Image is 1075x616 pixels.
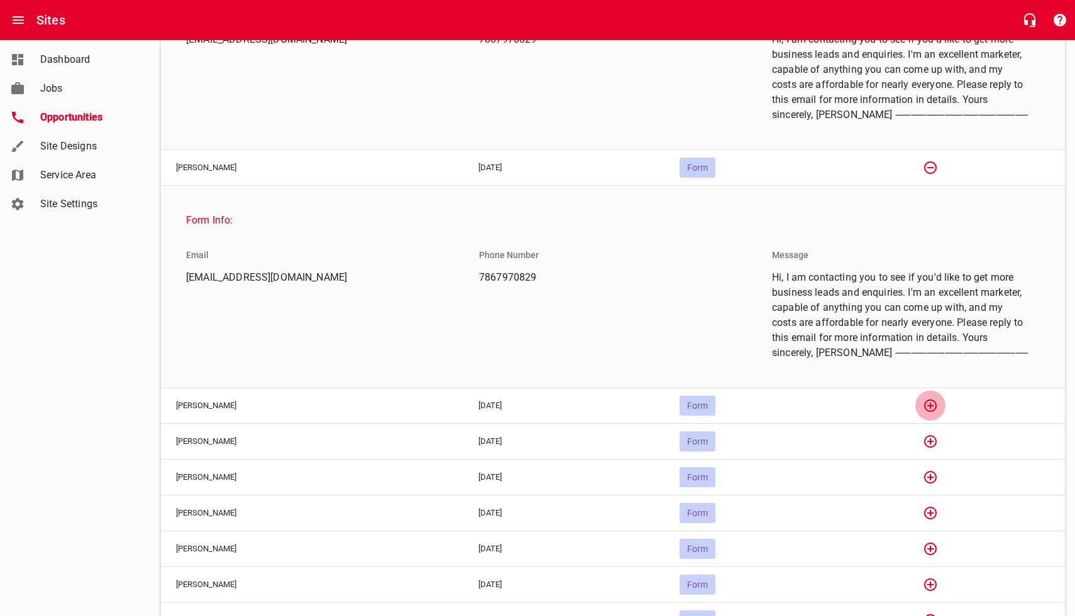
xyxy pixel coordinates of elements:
[680,158,715,178] div: Form
[161,459,463,495] td: [PERSON_NAME]
[463,149,664,185] td: [DATE]
[161,566,463,602] td: [PERSON_NAME]
[40,81,136,96] span: Jobs
[463,423,664,459] td: [DATE]
[772,32,1030,122] span: Hi, I am contacting you to see if you'd like to get more business leads and enquiries. I'm an exc...
[680,503,715,523] div: Form
[40,197,136,212] span: Site Settings
[40,110,136,125] span: Opportunities
[161,423,463,459] td: [PERSON_NAME]
[161,149,463,185] td: [PERSON_NAME]
[463,566,664,602] td: [DATE]
[463,531,664,566] td: [DATE]
[40,52,136,67] span: Dashboard
[772,270,1030,360] span: Hi, I am contacting you to see if you'd like to get more business leads and enquiries. I'm an exc...
[680,163,715,173] span: Form
[3,5,33,35] button: Open drawer
[680,472,715,482] span: Form
[463,459,664,495] td: [DATE]
[680,467,715,487] div: Form
[680,436,715,446] span: Form
[479,270,737,285] span: 7867970829
[680,508,715,518] span: Form
[680,580,715,590] span: Form
[680,544,715,554] span: Form
[680,575,715,595] div: Form
[680,396,715,416] div: Form
[463,495,664,531] td: [DATE]
[680,431,715,451] div: Form
[680,539,715,559] div: Form
[680,401,715,411] span: Form
[40,168,136,183] span: Service Area
[762,240,819,270] li: Message
[40,139,136,154] span: Site Designs
[176,240,219,270] li: Email
[161,495,463,531] td: [PERSON_NAME]
[161,531,463,566] td: [PERSON_NAME]
[36,10,65,30] h6: Sites
[186,213,1030,228] span: Form Info:
[469,240,549,270] li: Phone Number
[463,387,664,423] td: [DATE]
[1045,5,1075,35] button: Support Portal
[161,387,463,423] td: [PERSON_NAME]
[186,270,444,285] span: [EMAIL_ADDRESS][DOMAIN_NAME]
[1015,5,1045,35] button: Live Chat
